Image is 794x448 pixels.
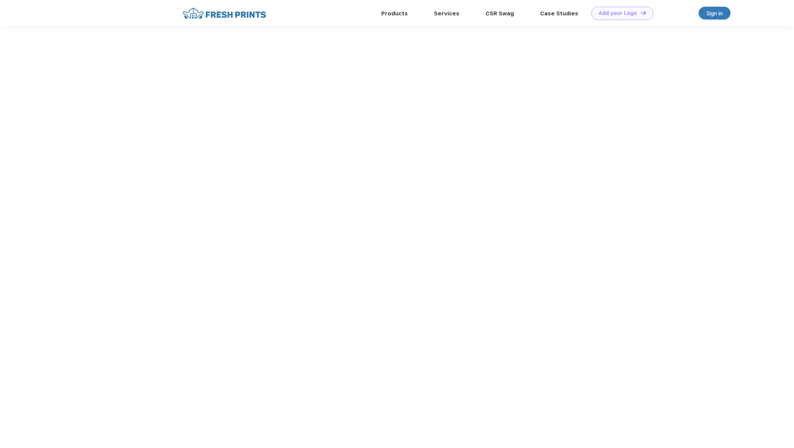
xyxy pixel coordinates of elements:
[381,10,408,17] a: Products
[181,7,268,20] img: fo%20logo%202.webp
[707,9,723,18] div: Sign in
[699,7,730,19] a: Sign in
[598,10,637,16] div: Add your Logo
[641,11,646,15] img: DT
